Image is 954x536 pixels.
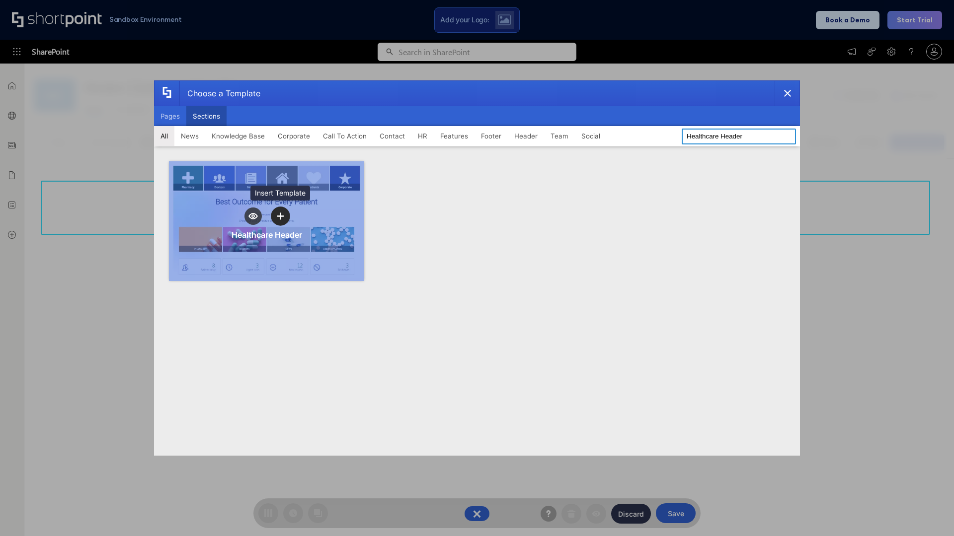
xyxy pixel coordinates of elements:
div: Choose a Template [179,81,260,106]
button: Call To Action [317,126,373,146]
button: Header [508,126,544,146]
button: Corporate [271,126,317,146]
button: Team [544,126,575,146]
iframe: Chat Widget [904,488,954,536]
input: Search [682,129,796,144]
button: Pages [154,106,186,126]
div: template selector [154,80,800,456]
button: Footer [475,126,508,146]
button: Sections [186,106,227,126]
button: HR [411,126,434,146]
button: Contact [373,126,411,146]
button: All [154,126,174,146]
button: Knowledge Base [205,126,271,146]
button: Features [434,126,475,146]
button: News [174,126,205,146]
button: Social [575,126,607,146]
div: Healthcare Header [232,230,302,240]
